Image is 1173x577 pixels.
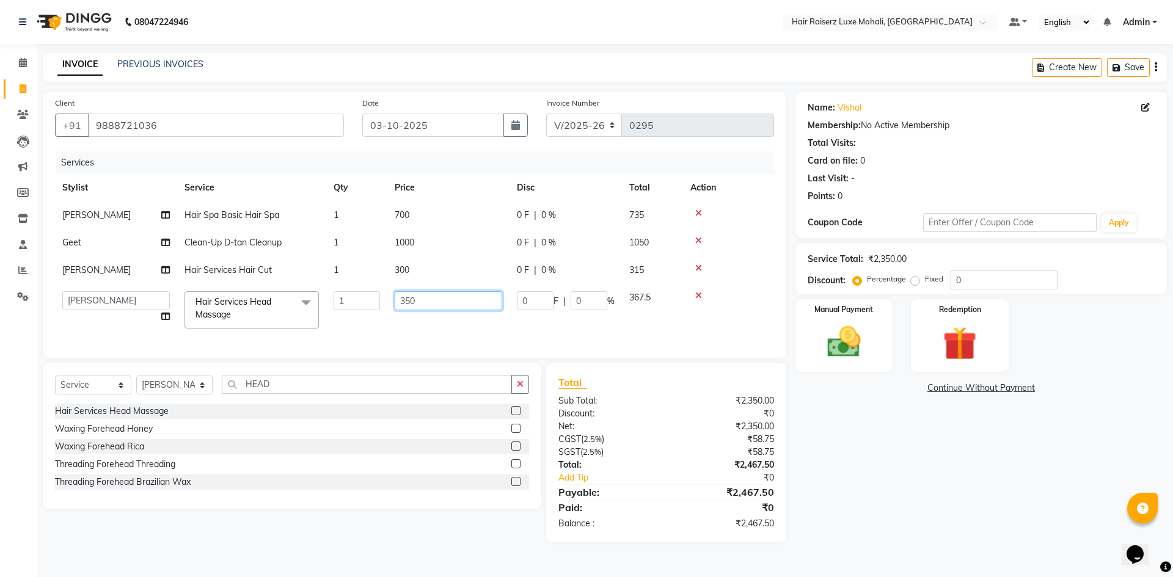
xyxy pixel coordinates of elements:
label: Manual Payment [814,304,873,315]
span: Geet [62,237,81,248]
div: ₹0 [666,407,783,420]
button: Create New [1032,58,1102,77]
div: 0 [838,190,842,203]
button: Apply [1102,214,1136,232]
span: Admin [1123,16,1150,29]
div: Threading Forehead Threading [55,458,175,471]
span: 1 [334,264,338,275]
div: ₹0 [666,500,783,515]
th: Action [683,174,774,201]
div: 0 [860,154,865,167]
input: Enter Offer / Coupon Code [923,213,1097,232]
a: x [231,309,236,320]
div: ₹2,467.50 [666,459,783,471]
div: ( ) [549,433,666,446]
span: CGST [558,434,581,445]
span: 700 [395,209,409,220]
div: ₹58.75 [666,446,783,459]
div: Sub Total: [549,394,666,407]
div: Services [56,151,783,174]
span: Hair Services Head Massage [195,296,271,320]
div: Name: [808,101,835,114]
div: Paid: [549,500,666,515]
div: ₹58.75 [666,433,783,446]
div: ₹2,467.50 [666,485,783,499]
th: Disc [510,174,622,201]
button: Save [1107,58,1150,77]
span: 315 [629,264,644,275]
span: Clean-Up D-tan Cleanup [185,237,282,248]
div: ₹2,350.00 [666,420,783,433]
div: Total: [549,459,666,471]
div: ₹2,350.00 [868,253,907,266]
div: ( ) [549,446,666,459]
th: Service [177,174,326,201]
span: 0 F [517,209,529,222]
button: +91 [55,114,89,137]
span: 735 [629,209,644,220]
th: Total [622,174,683,201]
label: Fixed [925,274,943,285]
div: Payable: [549,485,666,499]
div: ₹0 [685,471,783,484]
div: ₹2,467.50 [666,517,783,530]
div: Last Visit: [808,172,849,185]
span: F [554,295,558,308]
span: 0 F [517,264,529,277]
span: | [534,236,536,249]
span: 0 % [541,264,556,277]
a: INVOICE [57,54,103,76]
span: Total [558,376,586,389]
span: 2.5% [583,434,602,444]
iframe: chat widget [1122,528,1161,565]
a: Vishal [838,101,861,114]
th: Stylist [55,174,177,201]
span: | [534,264,536,277]
span: % [607,295,615,308]
b: 08047224946 [134,5,188,39]
label: Date [362,98,379,109]
span: [PERSON_NAME] [62,209,131,220]
span: 1000 [395,237,414,248]
span: 0 % [541,209,556,222]
label: Client [55,98,75,109]
div: Coupon Code [808,216,923,229]
div: Service Total: [808,253,863,266]
span: 300 [395,264,409,275]
label: Invoice Number [546,98,599,109]
div: Hair Services Head Massage [55,405,169,418]
span: 0 F [517,236,529,249]
span: SGST [558,446,580,457]
input: Search or Scan [222,375,512,394]
span: | [534,209,536,222]
span: 1 [334,237,338,248]
img: _gift.svg [932,322,987,365]
div: Threading Forehead Brazilian Wax [55,476,191,488]
span: 0 % [541,236,556,249]
span: [PERSON_NAME] [62,264,131,275]
label: Redemption [939,304,981,315]
a: Continue Without Payment [798,382,1164,394]
div: No Active Membership [808,119,1155,132]
img: logo [31,5,115,39]
a: Add Tip [549,471,685,484]
span: 2.5% [583,447,601,457]
img: _cash.svg [817,322,872,361]
div: Discount: [808,274,846,287]
div: - [851,172,855,185]
div: Membership: [808,119,861,132]
span: 367.5 [629,292,651,303]
label: Percentage [867,274,906,285]
th: Qty [326,174,387,201]
div: Card on file: [808,154,858,167]
div: Discount: [549,407,666,420]
a: PREVIOUS INVOICES [117,59,203,70]
span: 1 [334,209,338,220]
div: Waxing Forehead Rica [55,440,144,453]
input: Search by Name/Mobile/Email/Code [88,114,344,137]
div: Waxing Forehead Honey [55,423,153,435]
th: Price [387,174,510,201]
span: Hair Spa Basic Hair Spa [185,209,279,220]
span: Hair Services Hair Cut [185,264,272,275]
div: Points: [808,190,835,203]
